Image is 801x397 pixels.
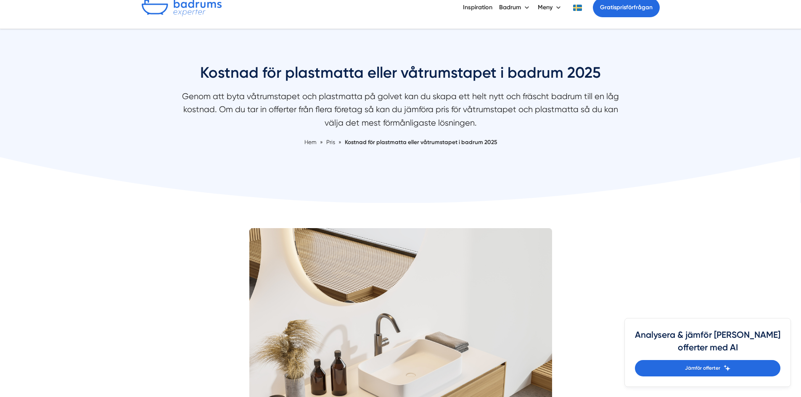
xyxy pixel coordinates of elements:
span: » [338,138,341,147]
span: Jämför offerter [685,364,720,372]
p: Genom att byta våtrumstapet och plastmatta på golvet kan du skapa ett helt nytt och fräscht badru... [178,90,624,134]
h4: Analysera & jämför [PERSON_NAME] offerter med AI [635,329,780,360]
span: Pris [326,139,335,145]
a: Hem [304,139,317,145]
a: Pris [326,139,336,145]
span: » [320,138,323,147]
nav: Breadcrumb [178,138,624,147]
h1: Kostnad för plastmatta eller våtrumstapet i badrum 2025 [178,63,624,90]
span: Gratis [600,4,616,11]
a: Jämför offerter [635,360,780,376]
a: Kostnad för plastmatta eller våtrumstapet i badrum 2025 [345,139,497,145]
